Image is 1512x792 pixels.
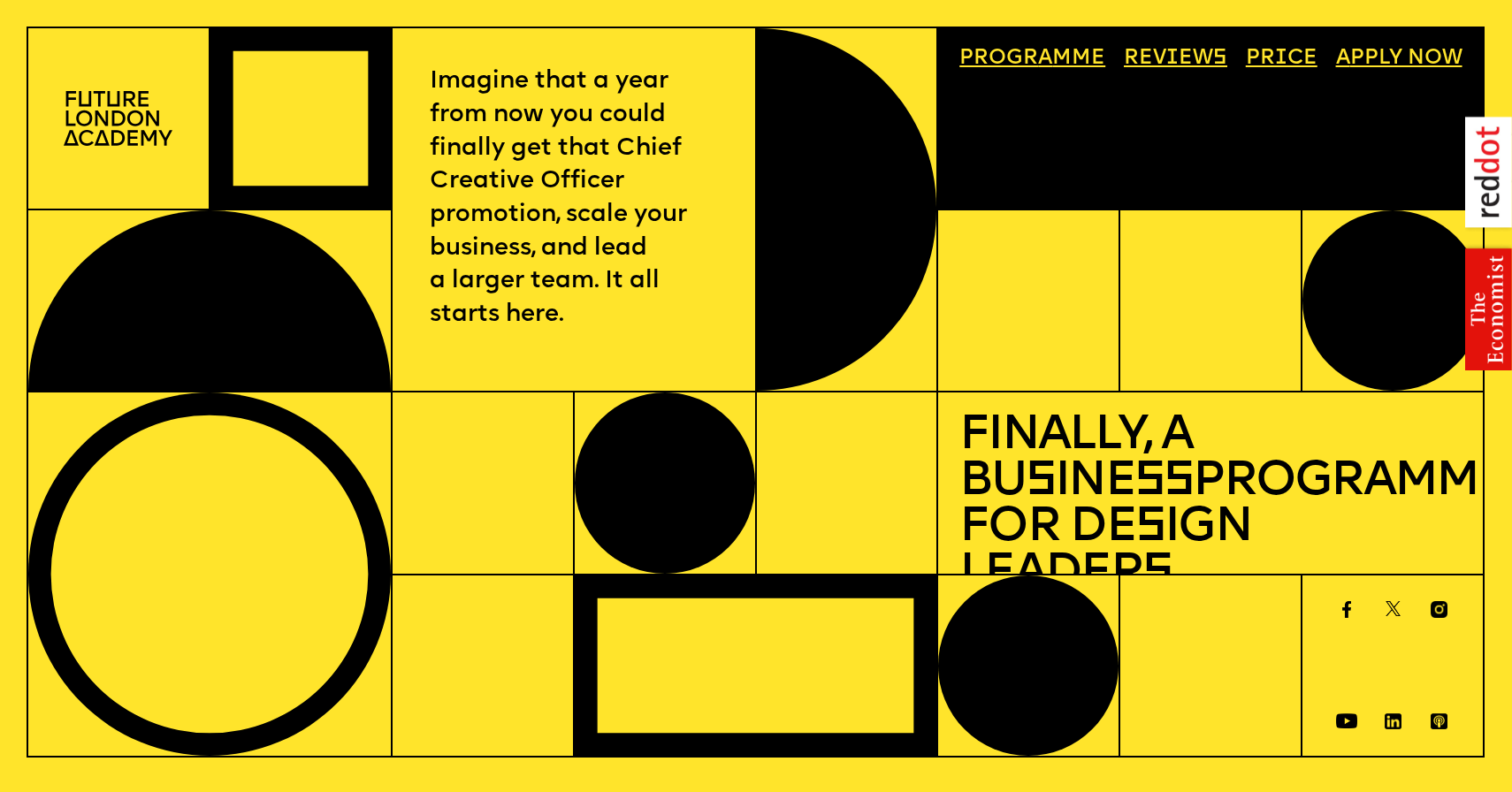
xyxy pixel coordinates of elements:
[1336,48,1350,69] span: A
[1026,458,1055,506] span: s
[1038,48,1052,69] span: a
[1142,550,1172,598] span: s
[959,414,1462,598] h1: Finally, a Bu ine Programme for De ign Leader
[430,65,716,331] p: Imagine that a year from now you could finally get that Chief Creative Officer promotion, scale y...
[1134,458,1194,506] span: ss
[1325,39,1473,80] a: Apply now
[1113,39,1238,80] a: Reviews
[1235,39,1328,80] a: Price
[949,39,1116,80] a: Programme
[1135,504,1165,552] span: s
